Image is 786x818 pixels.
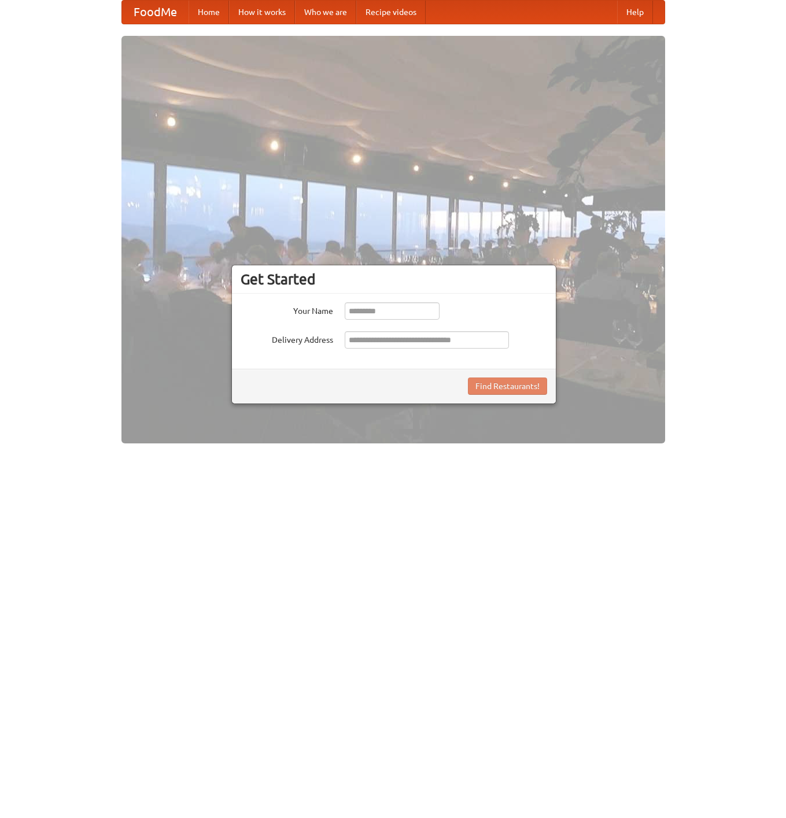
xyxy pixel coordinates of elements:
[189,1,229,24] a: Home
[241,331,333,346] label: Delivery Address
[617,1,653,24] a: Help
[241,271,547,288] h3: Get Started
[468,377,547,395] button: Find Restaurants!
[122,1,189,24] a: FoodMe
[241,302,333,317] label: Your Name
[356,1,426,24] a: Recipe videos
[295,1,356,24] a: Who we are
[229,1,295,24] a: How it works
